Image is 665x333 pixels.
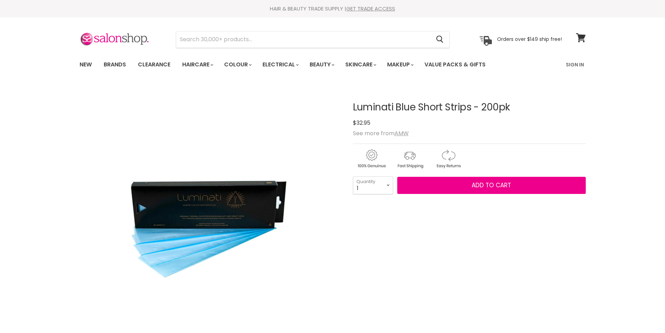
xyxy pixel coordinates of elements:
div: HAIR & BEAUTY TRADE SUPPLY | [71,5,594,12]
form: Product [176,31,450,48]
a: GET TRADE ACCESS [346,5,395,12]
a: Sign In [562,57,588,72]
span: Add to cart [472,181,511,189]
img: returns.gif [430,148,467,169]
a: Brands [98,57,131,72]
select: Quantity [353,176,393,194]
nav: Main [71,55,594,75]
a: Clearance [133,57,176,72]
a: Skincare [340,57,380,72]
a: Haircare [177,57,217,72]
a: AMW [394,129,409,137]
img: genuine.gif [353,148,390,169]
span: See more from [353,129,409,137]
input: Search [176,31,431,48]
p: Orders over $149 ship free! [497,36,562,42]
ul: Main menu [74,55,526,75]
a: Beauty [304,57,339,72]
button: Search [431,31,449,48]
img: shipping.gif [391,148,428,169]
span: $32.95 [353,119,370,127]
button: Add to cart [397,177,586,194]
a: Colour [219,57,256,72]
a: Electrical [257,57,303,72]
a: Makeup [382,57,418,72]
a: Value Packs & Gifts [419,57,491,72]
h1: Luminati Blue Short Strips - 200pk [353,102,586,113]
a: New [74,57,97,72]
